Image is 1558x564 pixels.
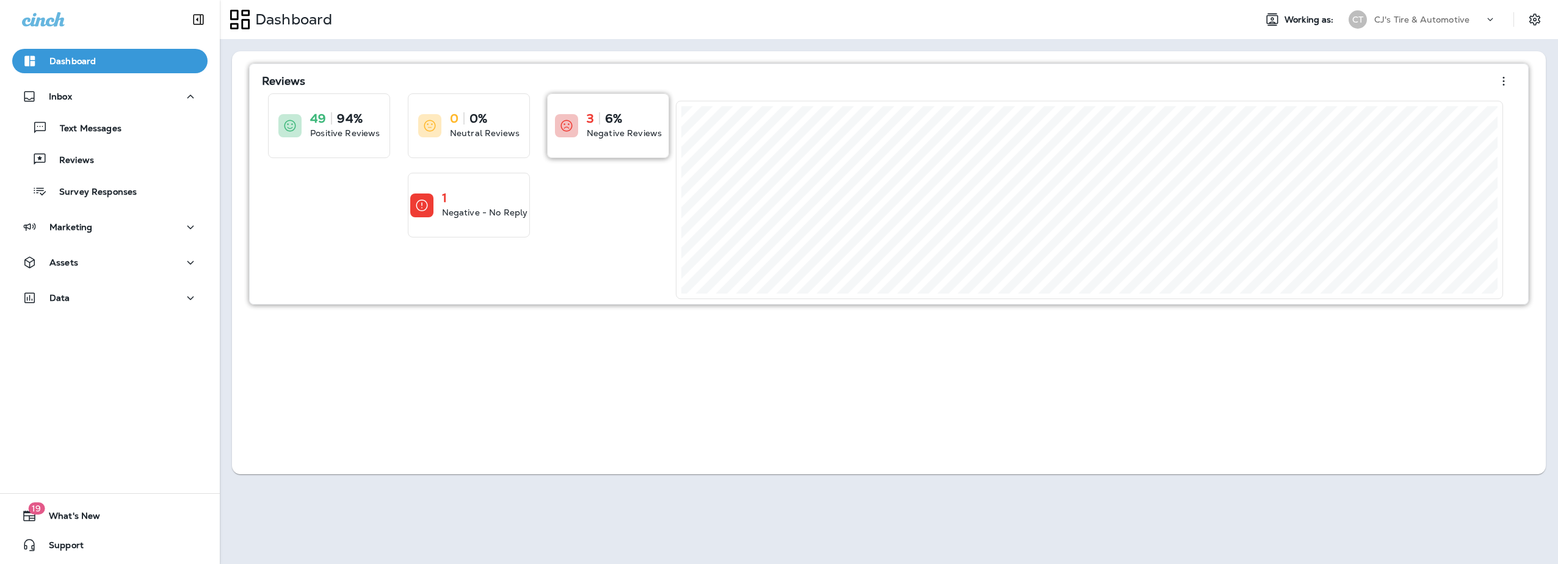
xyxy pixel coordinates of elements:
[12,178,208,204] button: Survey Responses
[49,92,72,101] p: Inbox
[450,112,458,125] p: 0
[12,504,208,528] button: 19What's New
[337,112,362,125] p: 94%
[49,293,70,303] p: Data
[450,127,520,139] p: Neutral Reviews
[442,206,528,219] p: Negative - No Reply
[49,222,92,232] p: Marketing
[1349,10,1367,29] div: CT
[49,258,78,267] p: Assets
[12,115,208,140] button: Text Messages
[262,75,305,87] p: Reviews
[47,187,137,198] p: Survey Responses
[605,112,622,125] p: 6%
[1374,15,1469,24] p: CJ's Tire & Automotive
[12,250,208,275] button: Assets
[1524,9,1546,31] button: Settings
[310,127,380,139] p: Positive Reviews
[12,84,208,109] button: Inbox
[442,192,447,204] p: 1
[250,10,332,29] p: Dashboard
[12,286,208,310] button: Data
[28,502,45,515] span: 19
[12,146,208,172] button: Reviews
[12,533,208,557] button: Support
[48,123,121,135] p: Text Messages
[1284,15,1336,25] span: Working as:
[310,112,326,125] p: 49
[49,56,96,66] p: Dashboard
[47,155,94,167] p: Reviews
[12,215,208,239] button: Marketing
[587,127,662,139] p: Negative Reviews
[37,511,100,526] span: What's New
[469,112,487,125] p: 0%
[181,7,216,32] button: Collapse Sidebar
[12,49,208,73] button: Dashboard
[37,540,84,555] span: Support
[587,112,594,125] p: 3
